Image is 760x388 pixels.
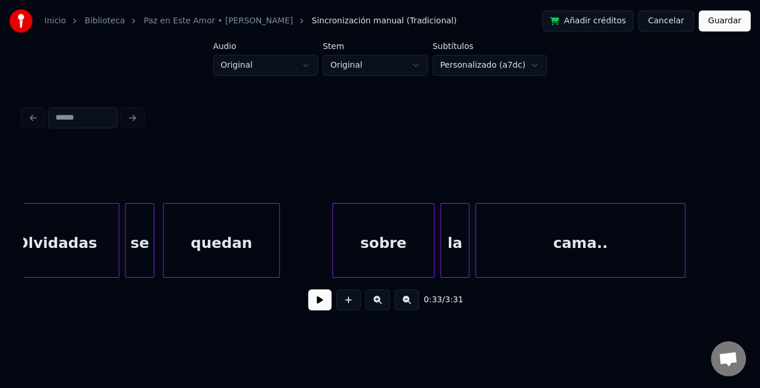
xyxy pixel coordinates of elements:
label: Stem [323,42,428,50]
div: / [424,294,452,306]
div: Chat abierto [711,341,746,376]
span: 0:33 [424,294,442,306]
nav: breadcrumb [44,15,456,27]
span: 3:31 [445,294,463,306]
a: Biblioteca [85,15,125,27]
label: Subtítulos [433,42,547,50]
button: Cancelar [638,11,694,32]
button: Guardar [699,11,751,32]
label: Audio [213,42,318,50]
a: Paz en Este Amor • [PERSON_NAME] [144,15,293,27]
span: Sincronización manual (Tradicional) [312,15,456,27]
button: Añadir créditos [542,11,633,32]
a: Inicio [44,15,66,27]
img: youka [9,9,33,33]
